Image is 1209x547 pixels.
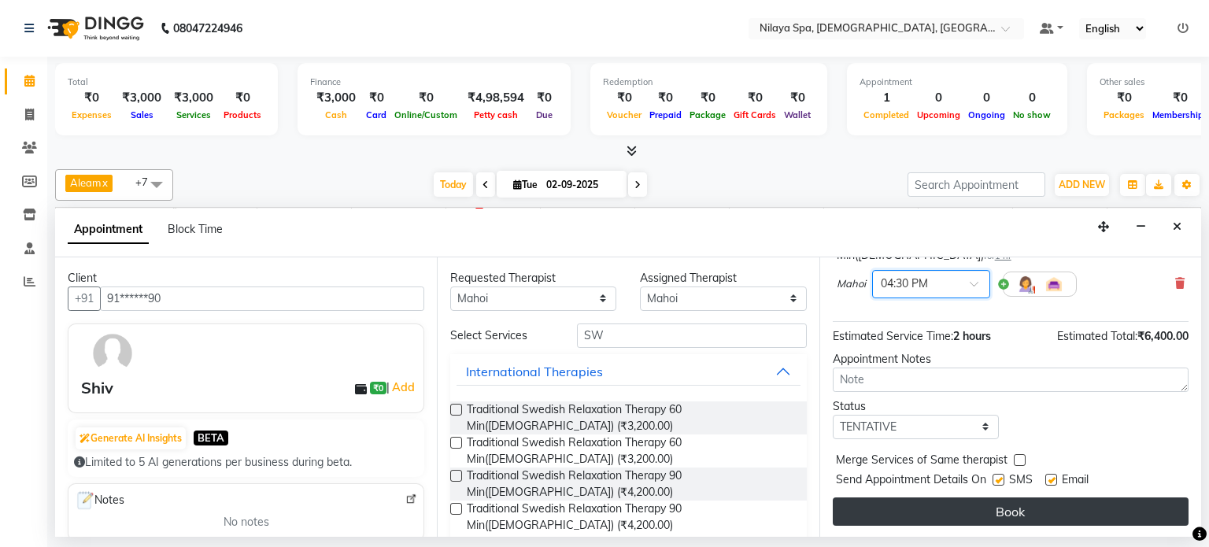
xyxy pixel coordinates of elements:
div: Status [833,398,999,415]
span: Gift Cards [730,109,780,120]
span: Package [686,109,730,120]
div: ₹0 [603,89,645,107]
span: Block Time [168,222,223,236]
div: ₹0 [645,89,686,107]
span: Traditional Swedish Relaxation Therapy 60 Min([DEMOGRAPHIC_DATA]) (₹3,200.00) [467,434,793,468]
span: Card [362,109,390,120]
div: Total [68,76,265,89]
div: 1 [860,89,913,107]
span: +7 [135,176,160,188]
span: Wallet [780,109,815,120]
span: Today [434,172,473,197]
div: ₹0 [1100,89,1148,107]
span: Traditional Swedish Relaxation Therapy 90 Min([DEMOGRAPHIC_DATA]) (₹4,200.00) [467,501,793,534]
a: x [101,176,108,189]
span: Services [172,109,215,120]
div: Shiv [81,376,113,400]
span: Aleam [70,176,101,189]
button: International Therapies [457,357,800,386]
div: ₹0 [390,89,461,107]
span: Ongoing [964,109,1009,120]
span: BETA [194,431,228,445]
div: ₹0 [730,89,780,107]
div: ₹0 [362,89,390,107]
img: logo [40,6,148,50]
div: International Therapies [466,362,603,381]
span: ₹0 [370,382,386,394]
span: Petty cash [470,109,522,120]
div: 0 [1009,89,1055,107]
div: Appointment Notes [833,351,1189,368]
img: Interior.png [1044,275,1063,294]
div: Assigned Therapist [640,270,806,286]
button: Generate AI Insights [76,427,186,449]
span: No notes [224,514,269,530]
div: Redemption [603,76,815,89]
div: ₹0 [220,89,265,107]
span: 1 hr [995,250,1011,261]
button: +91 [68,286,101,311]
div: ₹4,98,594 [461,89,531,107]
div: 0 [964,89,1009,107]
div: Select Services [438,327,565,344]
span: Sales [127,109,157,120]
div: ₹3,000 [168,89,220,107]
div: Requested Therapist [450,270,616,286]
span: Prepaid [645,109,686,120]
input: Search by Name/Mobile/Email/Code [100,286,424,311]
button: Book [833,497,1189,526]
small: for [984,250,1011,261]
b: 08047224946 [173,6,242,50]
span: ADD NEW [1059,179,1105,190]
div: Limited to 5 AI generations per business during beta. [74,454,418,471]
a: Add [390,378,417,397]
div: ₹0 [68,89,116,107]
input: Search by service name [577,323,807,348]
div: Finance [310,76,558,89]
button: ADD NEW [1055,174,1109,196]
span: ₹6,400.00 [1137,329,1189,343]
span: Packages [1100,109,1148,120]
span: Upcoming [913,109,964,120]
div: ₹0 [686,89,730,107]
span: Online/Custom [390,109,461,120]
span: 2 hours [953,329,991,343]
img: Hairdresser.png [1016,275,1035,294]
span: Completed [860,109,913,120]
div: ₹3,000 [310,89,362,107]
span: Email [1062,471,1089,491]
button: Close [1166,215,1189,239]
input: Search Appointment [908,172,1045,197]
span: Estimated Service Time: [833,329,953,343]
div: 0 [913,89,964,107]
span: No show [1009,109,1055,120]
div: ₹0 [780,89,815,107]
span: | [386,378,417,397]
span: Notes [75,490,124,511]
div: Appointment [860,76,1055,89]
span: Traditional Swedish Relaxation Therapy 90 Min([DEMOGRAPHIC_DATA]) (₹4,200.00) [467,468,793,501]
span: Appointment [68,216,149,244]
span: Send Appointment Details On [836,471,986,491]
span: Tue [509,179,542,190]
div: ₹0 [531,89,558,107]
input: 2025-09-02 [542,173,620,197]
span: Mahoi [837,276,866,292]
span: SMS [1009,471,1033,491]
span: Products [220,109,265,120]
span: Expenses [68,109,116,120]
span: Voucher [603,109,645,120]
span: Traditional Swedish Relaxation Therapy 60 Min([DEMOGRAPHIC_DATA]) (₹3,200.00) [467,401,793,434]
span: Due [532,109,556,120]
span: Merge Services of Same therapist [836,452,1007,471]
div: ₹3,000 [116,89,168,107]
img: avatar [90,331,135,376]
span: Cash [321,109,351,120]
div: Client [68,270,424,286]
span: Estimated Total: [1057,329,1137,343]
